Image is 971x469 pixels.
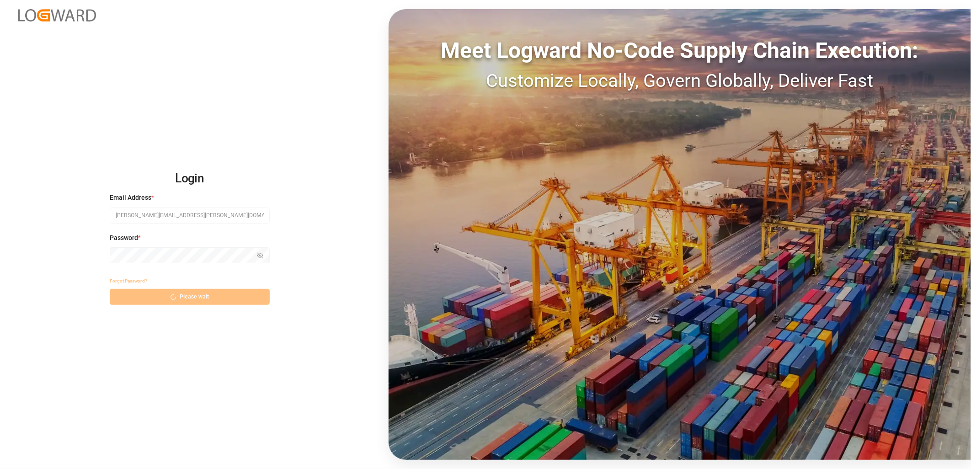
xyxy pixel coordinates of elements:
span: Password [110,233,138,243]
img: Logward_new_orange.png [18,9,96,21]
h2: Login [110,164,270,193]
span: Email Address [110,193,151,203]
div: Meet Logward No-Code Supply Chain Execution: [389,34,971,67]
input: Enter your email [110,208,270,224]
div: Customize Locally, Govern Globally, Deliver Fast [389,67,971,95]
